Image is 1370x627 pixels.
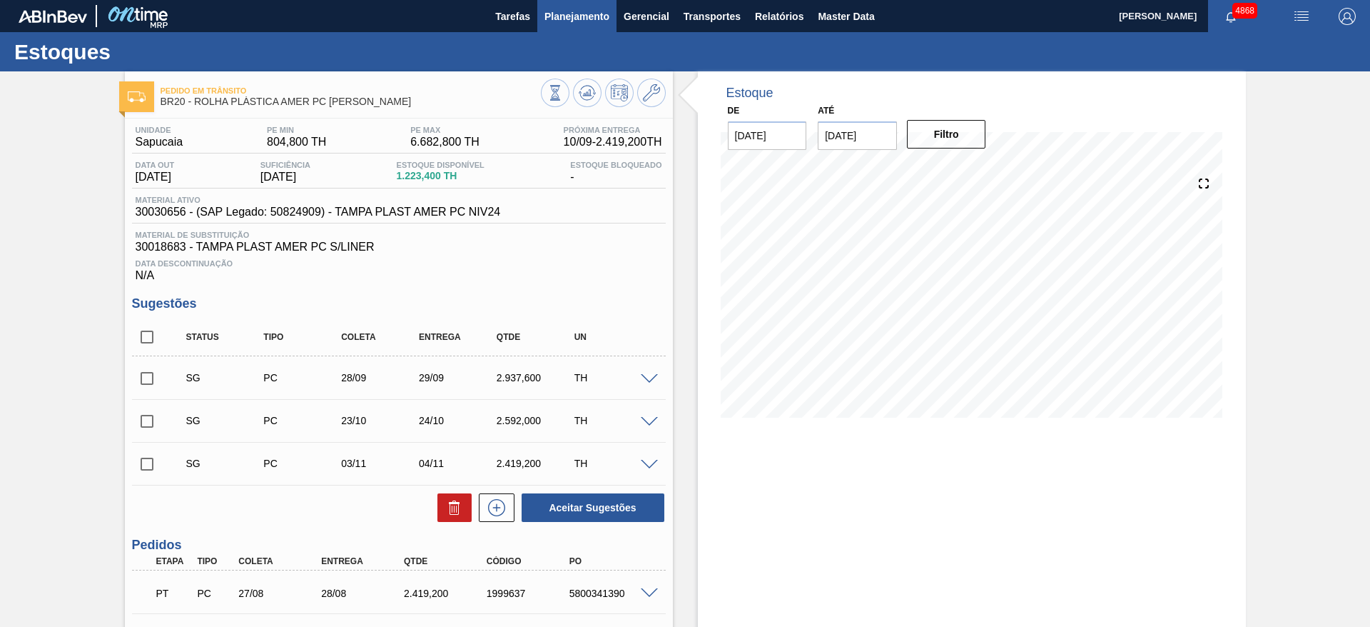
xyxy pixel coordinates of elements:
[136,171,175,184] span: [DATE]
[132,254,666,282] div: N/A
[566,556,659,566] div: PO
[136,196,501,204] span: Material ativo
[183,372,269,383] div: Sugestão Criada
[544,8,609,25] span: Planejamento
[483,588,576,599] div: 1999637
[571,372,657,383] div: TH
[136,231,662,239] span: Material de Substituição
[493,415,579,426] div: 2.592,000
[136,241,662,254] span: 30018683 - TAMPA PLAST AMER PC S/LINER
[19,10,87,23] img: TNhmsLtSVTkK8tSr43FrP2fwEKptu5GPRR3wAAAABJRU5ErkJggg==
[318,588,410,599] div: 28/08/2025
[260,372,346,383] div: Pedido de Compra
[493,372,579,383] div: 2.937,600
[818,121,897,150] input: dd/mm/yyyy
[318,556,410,566] div: Entrega
[415,372,502,383] div: 29/09/2025
[397,171,484,181] span: 1.223,400 TH
[415,415,502,426] div: 24/10/2025
[570,161,661,169] span: Estoque Bloqueado
[400,556,493,566] div: Qtde
[161,96,541,107] span: BR20 - ROLHA PLÁSTICA AMER PC SHORT
[522,493,664,522] button: Aceitar Sugestões
[541,79,569,107] button: Visão Geral dos Estoques
[136,136,183,149] span: Sapucaia
[193,588,236,599] div: Pedido de Compra
[483,556,576,566] div: Código
[260,332,346,342] div: Tipo
[14,44,268,60] h1: Estoques
[571,415,657,426] div: TH
[430,493,472,522] div: Excluir Sugestões
[153,556,196,566] div: Etapa
[818,8,874,25] span: Master Data
[1339,8,1356,25] img: Logout
[564,136,662,149] span: 10/09 - 2.419,200 TH
[136,161,175,169] span: Data out
[183,458,269,469] div: Sugestão Criada
[728,106,740,116] label: De
[235,556,328,566] div: Coleta
[267,126,326,134] span: PE MIN
[495,8,530,25] span: Tarefas
[260,458,346,469] div: Pedido de Compra
[624,8,669,25] span: Gerencial
[472,493,514,522] div: Nova sugestão
[132,296,666,311] h3: Sugestões
[260,161,310,169] span: Suficiência
[415,458,502,469] div: 04/11/2025
[637,79,666,107] button: Ir ao Master Data / Geral
[1293,8,1310,25] img: userActions
[132,538,666,553] h3: Pedidos
[136,206,501,219] span: 30030656 - (SAP Legado: 50824909) - TAMPA PLAST AMER PC NIV24
[153,578,196,609] div: Pedido em Trânsito
[183,332,269,342] div: Status
[260,171,310,184] span: [DATE]
[514,492,666,523] div: Aceitar Sugestões
[136,259,662,268] span: Data Descontinuação
[755,8,803,25] span: Relatórios
[573,79,602,107] button: Atualizar Gráfico
[397,161,484,169] span: Estoque Disponível
[267,136,326,149] span: 804,800 TH
[493,458,579,469] div: 2.419,200
[684,8,741,25] span: Transportes
[193,556,236,566] div: Tipo
[907,120,986,149] button: Filtro
[338,415,424,426] div: 23/10/2025
[400,588,493,599] div: 2.419,200
[1208,6,1254,26] button: Notificações
[566,588,659,599] div: 5800341390
[136,126,183,134] span: Unidade
[818,106,834,116] label: Até
[728,121,807,150] input: dd/mm/yyyy
[338,332,424,342] div: Coleta
[161,86,541,95] span: Pedido em Trânsito
[493,332,579,342] div: Qtde
[338,372,424,383] div: 28/09/2025
[605,79,634,107] button: Programar Estoque
[128,91,146,102] img: Ícone
[571,332,657,342] div: UN
[183,415,269,426] div: Sugestão Criada
[571,458,657,469] div: TH
[260,415,346,426] div: Pedido de Compra
[567,161,665,184] div: -
[338,458,424,469] div: 03/11/2025
[564,126,662,134] span: Próxima Entrega
[410,126,479,134] span: PE MAX
[415,332,502,342] div: Entrega
[235,588,328,599] div: 27/08/2025
[410,136,479,149] span: 6.682,800 TH
[156,588,192,599] p: PT
[1232,3,1257,19] span: 4868
[726,86,773,101] div: Estoque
